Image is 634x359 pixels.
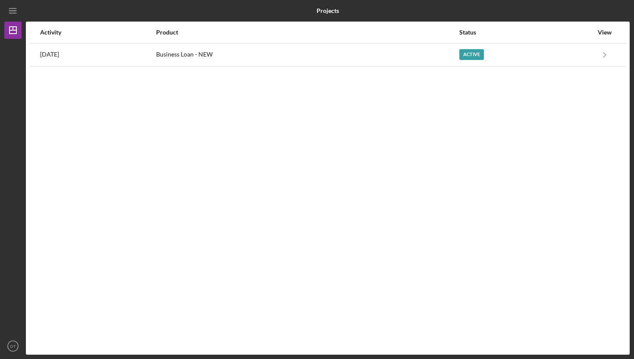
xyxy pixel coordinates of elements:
[4,337,22,355] button: DT
[10,344,16,349] text: DT
[317,7,339,14] b: Projects
[40,51,59,58] time: 2025-09-17 19:32
[156,29,458,36] div: Product
[459,29,593,36] div: Status
[156,44,458,66] div: Business Loan - NEW
[40,29,155,36] div: Activity
[459,49,484,60] div: Active
[594,29,615,36] div: View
